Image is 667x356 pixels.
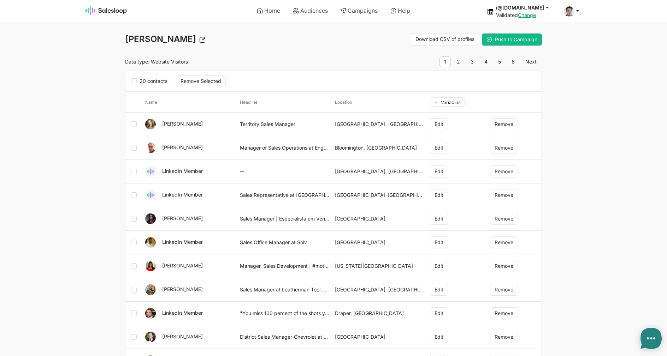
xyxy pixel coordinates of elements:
a: 2 [452,56,465,67]
img: Salesloop [85,6,127,15]
div: Validated [496,12,555,18]
td: [GEOGRAPHIC_DATA]-[GEOGRAPHIC_DATA] [332,183,427,207]
a: [PERSON_NAME] [162,121,203,127]
td: LinkedIn Member [142,160,237,183]
p: Data type: Website Visitors [125,59,329,65]
button: Remove Selected [176,75,226,87]
a: 6 [507,56,519,67]
a: Campaigns [335,5,383,17]
th: headline [237,92,332,113]
td: Sales Representative at [GEOGRAPHIC_DATA] [237,183,332,207]
a: [PERSON_NAME] [162,286,203,292]
th: name [142,92,237,113]
button: Edit [430,189,448,201]
td: Sales Manager | Especialista em Vendas de Soluções Tecnológicas para o Setor Financeiro | Transfo... [237,207,332,231]
a: Help [385,5,415,17]
td: Sales Manager at Leatherman Tool Group [237,278,332,302]
td: LinkedIn Member [142,302,237,325]
a: Download CSV of profiles [411,34,479,46]
a: [PERSON_NAME] [162,263,203,268]
td: Manager, Sales Development | #mothernurture🌵 [237,254,332,278]
button: Push to Campaign [482,34,542,46]
button: Variables [430,97,465,107]
td: "You miss 100 percent of the shots you don't take." [237,302,332,325]
td: [GEOGRAPHIC_DATA] [332,231,427,254]
a: Change [518,12,536,18]
td: [US_STATE][GEOGRAPHIC_DATA] [332,254,427,278]
td: Territory Sales Manager [237,113,332,136]
td: Manager of Sales Operations at Engage PEO [237,136,332,160]
button: Edit [430,142,448,154]
th: location [332,92,427,113]
button: Remove [490,284,518,296]
span: Push to Campaign [495,36,537,42]
button: Remove [490,307,518,319]
td: Sales Office Manager at Solv [237,231,332,254]
button: Edit [430,213,448,225]
a: [PERSON_NAME] [162,144,203,150]
td: [GEOGRAPHIC_DATA], [GEOGRAPHIC_DATA] [332,278,427,302]
button: Remove [490,260,518,272]
span: Variables [441,99,461,105]
td: [GEOGRAPHIC_DATA], [GEOGRAPHIC_DATA] [332,113,427,136]
button: i@[DOMAIN_NAME] [496,4,555,11]
a: 5 [494,56,506,67]
a: 3 [466,56,478,67]
a: [PERSON_NAME] [162,333,203,339]
a: 4 [480,56,492,67]
a: Home [252,5,285,17]
td: Draper, [GEOGRAPHIC_DATA] [332,302,427,325]
a: [PERSON_NAME] [162,215,203,221]
button: Edit [430,165,448,177]
button: Edit [430,284,448,296]
a: Audiences [288,5,333,17]
span: 1 [439,56,451,67]
td: [GEOGRAPHIC_DATA], [GEOGRAPHIC_DATA] [332,160,427,183]
button: Remove [490,331,518,343]
a: Next [521,56,541,67]
td: LinkedIn Member [142,231,237,254]
button: Remove [490,213,518,225]
button: Remove [490,118,518,130]
td: District Sales Manager-Chevrolet at General Motors [237,325,332,349]
button: Remove [490,142,518,154]
button: Remove [490,236,518,248]
button: Remove [490,189,518,201]
button: Edit [430,307,448,319]
button: Remove [490,165,518,177]
td: [GEOGRAPHIC_DATA] [332,325,427,349]
td: -- [237,160,332,183]
span: [PERSON_NAME] [125,34,196,44]
button: Edit [430,236,448,248]
button: Edit [430,260,448,272]
button: Edit [430,118,448,130]
td: LinkedIn Member [142,183,237,207]
td: Bloomington, [GEOGRAPHIC_DATA] [332,136,427,160]
td: [GEOGRAPHIC_DATA] [332,207,427,231]
button: Edit [430,331,448,343]
label: 20 contacts [131,77,172,86]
